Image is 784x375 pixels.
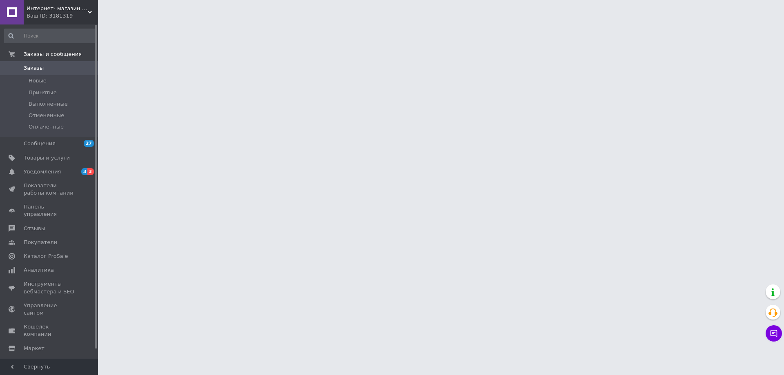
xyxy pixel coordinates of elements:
[24,302,76,317] span: Управление сайтом
[24,64,44,72] span: Заказы
[24,266,54,274] span: Аналитика
[24,140,56,147] span: Сообщения
[29,112,64,119] span: Отмененные
[29,100,68,108] span: Выполненные
[29,77,47,84] span: Новые
[27,5,88,12] span: Интернет- магазин lena.in.ua
[87,168,94,175] span: 3
[24,239,57,246] span: Покупатели
[84,140,94,147] span: 27
[29,123,64,131] span: Оплаченные
[29,89,57,96] span: Принятые
[766,325,782,342] button: Чат с покупателем
[24,253,68,260] span: Каталог ProSale
[27,12,98,20] div: Ваш ID: 3181319
[24,203,76,218] span: Панель управления
[24,323,76,338] span: Кошелек компании
[24,51,82,58] span: Заказы и сообщения
[24,225,45,232] span: Отзывы
[4,29,96,43] input: Поиск
[24,154,70,162] span: Товары и услуги
[24,345,45,352] span: Маркет
[24,168,61,175] span: Уведомления
[81,168,88,175] span: 3
[24,182,76,197] span: Показатели работы компании
[24,280,76,295] span: Инструменты вебмастера и SEO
